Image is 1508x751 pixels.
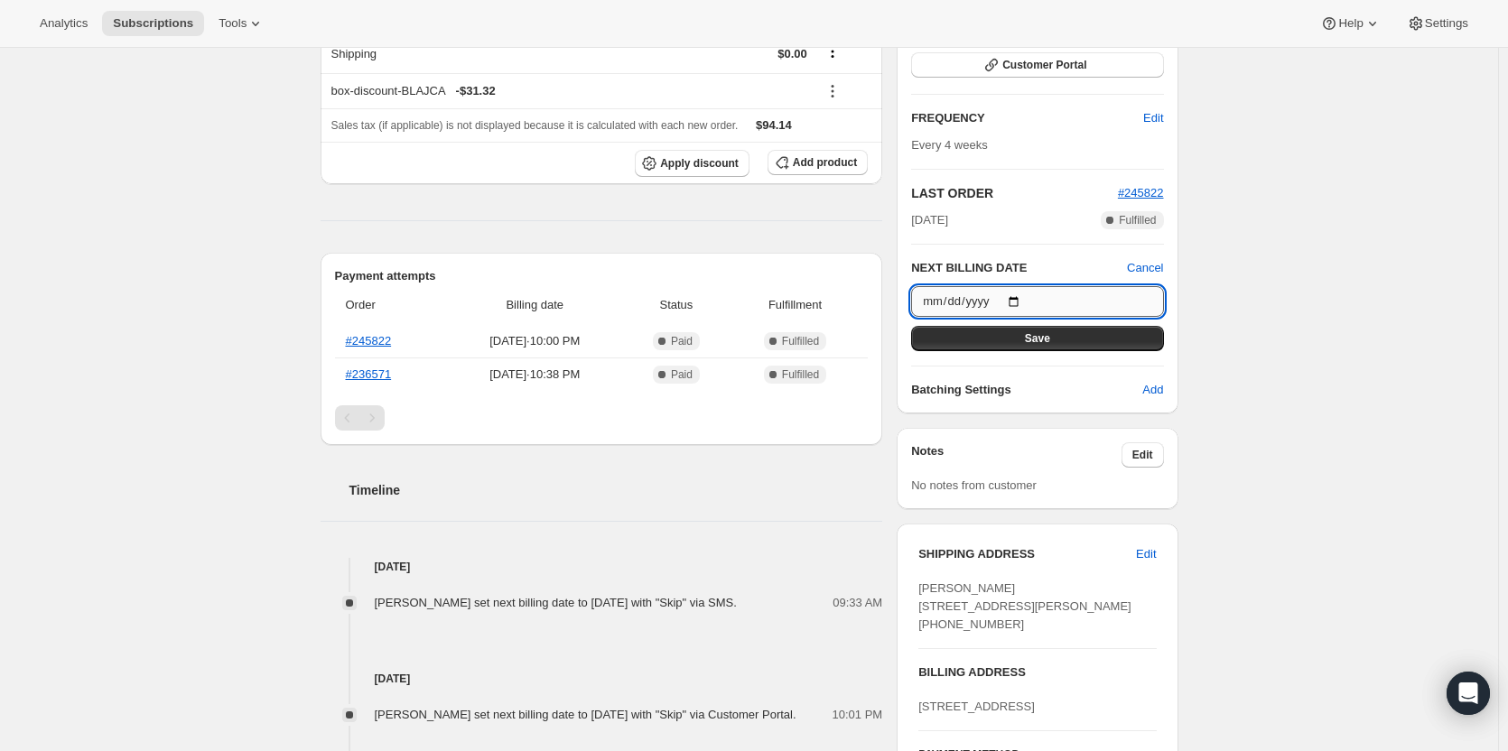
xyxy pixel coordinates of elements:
button: #245822 [1118,184,1164,202]
span: 09:33 AM [833,594,882,612]
span: Add [1142,381,1163,399]
h2: FREQUENCY [911,109,1143,127]
span: $0.00 [777,47,807,60]
span: [PERSON_NAME] set next billing date to [DATE] with "Skip" via SMS. [375,596,737,609]
span: Status [630,296,722,314]
span: Paid [671,367,693,382]
span: Analytics [40,16,88,31]
h4: [DATE] [321,558,883,576]
h2: LAST ORDER [911,184,1118,202]
h2: NEXT BILLING DATE [911,259,1127,277]
span: Edit [1132,448,1153,462]
span: Add product [793,155,857,170]
a: #245822 [346,334,392,348]
span: Sales tax (if applicable) is not displayed because it is calculated with each new order. [331,119,739,132]
span: [DATE] · 10:38 PM [451,366,620,384]
h2: Timeline [349,481,883,499]
button: Save [911,326,1163,351]
span: Edit [1143,109,1163,127]
span: [PERSON_NAME] [STREET_ADDRESS][PERSON_NAME] [PHONE_NUMBER] [918,581,1131,631]
div: box-discount-BLAJCA [331,82,807,100]
span: Save [1025,331,1050,346]
button: Help [1309,11,1392,36]
button: Add product [768,150,868,175]
nav: Pagination [335,405,869,431]
button: Analytics [29,11,98,36]
h3: SHIPPING ADDRESS [918,545,1136,563]
span: Billing date [451,296,620,314]
span: No notes from customer [911,478,1037,492]
span: [DATE] · 10:00 PM [451,332,620,350]
span: [STREET_ADDRESS] [918,700,1035,713]
button: Edit [1132,104,1174,133]
span: Fulfilled [782,367,819,382]
span: Tools [219,16,247,31]
span: Apply discount [660,156,739,171]
h2: Payment attempts [335,267,869,285]
span: Customer Portal [1002,58,1086,72]
span: Every 4 weeks [911,138,988,152]
a: #236571 [346,367,392,381]
span: $94.14 [756,118,792,132]
span: Fulfillment [733,296,857,314]
span: Paid [671,334,693,348]
button: Tools [208,11,275,36]
button: Settings [1396,11,1479,36]
button: Shipping actions [818,42,847,61]
th: Order [335,285,445,325]
span: Fulfilled [1119,213,1156,227]
button: Apply discount [635,150,749,177]
button: Subscriptions [102,11,204,36]
button: Edit [1122,442,1164,468]
h4: [DATE] [321,670,883,688]
span: Edit [1136,545,1156,563]
button: Customer Portal [911,52,1163,78]
button: Add [1131,375,1174,404]
div: Open Intercom Messenger [1447,672,1490,715]
h6: Batching Settings [911,381,1142,399]
h3: Notes [911,442,1122,468]
span: [PERSON_NAME] set next billing date to [DATE] with "Skip" via Customer Portal. [375,708,796,721]
span: 10:01 PM [833,706,883,724]
span: Help [1338,16,1363,31]
h3: BILLING ADDRESS [918,663,1156,681]
span: - $31.32 [456,82,496,100]
button: Cancel [1127,259,1163,277]
span: [DATE] [911,211,948,229]
a: #245822 [1118,186,1164,199]
span: Fulfilled [782,334,819,348]
th: Shipping [321,33,517,73]
span: Subscriptions [113,16,193,31]
span: Settings [1425,16,1468,31]
button: Edit [1125,540,1167,569]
